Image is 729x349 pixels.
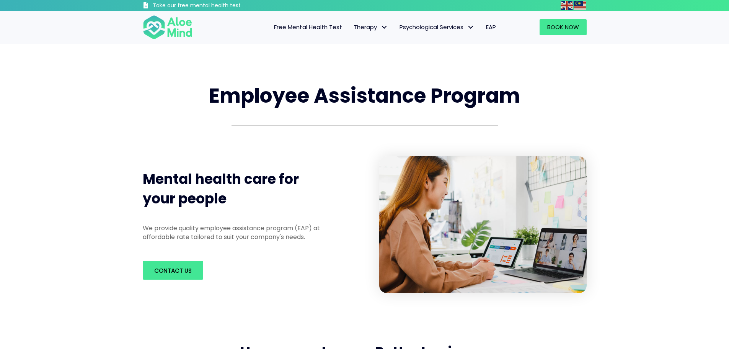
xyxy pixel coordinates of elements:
a: Malay [574,1,587,10]
img: asian-laptop-talk-colleague [379,156,587,293]
a: Contact us [143,261,203,280]
span: EAP [486,23,496,31]
a: Free Mental Health Test [268,19,348,35]
a: Take our free mental health test [143,2,282,11]
span: Book Now [547,23,579,31]
h3: Take our free mental health test [153,2,282,10]
span: Therapy [354,23,388,31]
span: Therapy: submenu [379,22,390,33]
a: TherapyTherapy: submenu [348,19,394,35]
a: EAP [480,19,502,35]
span: Psychological Services: submenu [465,22,476,33]
span: Mental health care for your people [143,169,299,208]
a: Book Now [540,19,587,35]
nav: Menu [202,19,502,35]
img: en [561,1,573,10]
p: We provide quality employee assistance program (EAP) at affordable rate tailored to suit your com... [143,224,333,241]
span: Contact us [154,267,192,275]
span: Psychological Services [400,23,475,31]
a: Psychological ServicesPsychological Services: submenu [394,19,480,35]
span: Free Mental Health Test [274,23,342,31]
span: Employee Assistance Program [209,82,520,110]
img: Aloe mind Logo [143,15,192,40]
img: ms [574,1,586,10]
a: English [561,1,574,10]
